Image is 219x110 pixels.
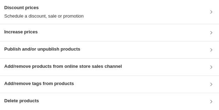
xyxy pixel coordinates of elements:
[4,28,38,35] h3: Increase prices
[4,80,74,87] h3: Add/remove tags from products
[4,63,122,70] h3: Add/remove products from online store sales channel
[4,4,84,11] h3: Discount prices
[4,46,80,53] h3: Publish and/or unpublish products
[4,13,84,20] p: Schedule a discount, sale or promotion
[4,97,39,104] h3: Delete products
